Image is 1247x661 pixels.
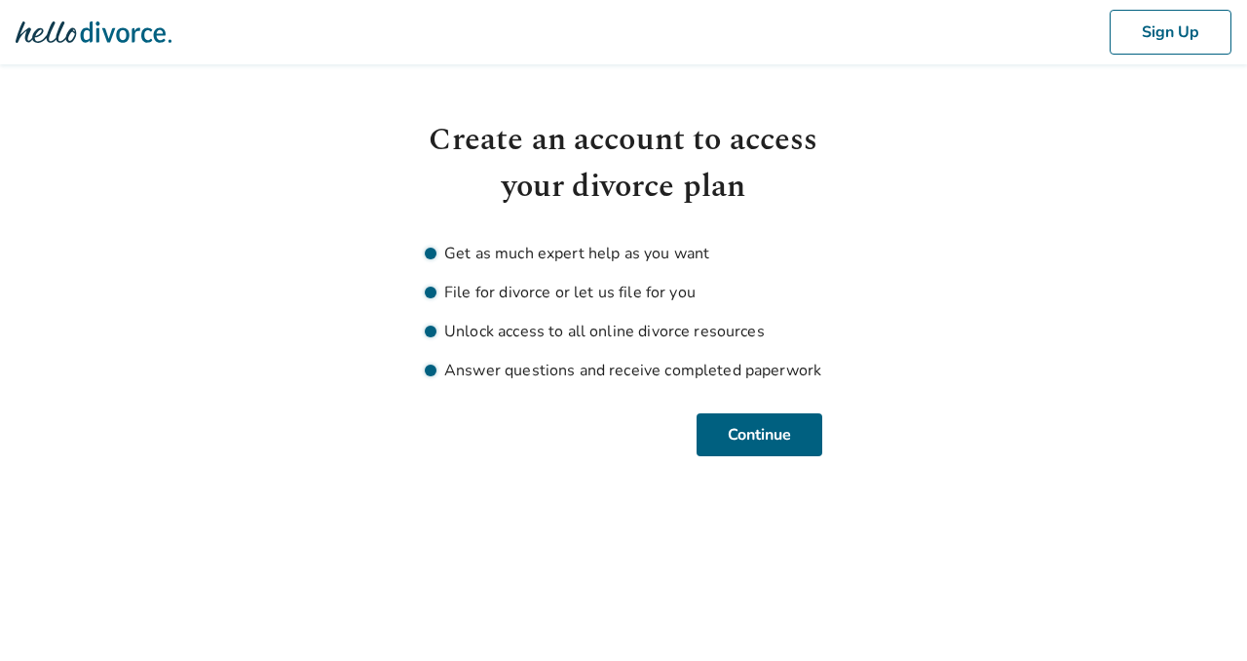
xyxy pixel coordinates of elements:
[1110,10,1231,55] button: Sign Up
[425,320,822,343] li: Unlock access to all online divorce resources
[425,117,822,211] h1: Create an account to access your divorce plan
[425,242,822,265] li: Get as much expert help as you want
[425,359,822,382] li: Answer questions and receive completed paperwork
[16,13,171,52] img: Hello Divorce Logo
[425,281,822,304] li: File for divorce or let us file for you
[697,413,822,456] button: Continue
